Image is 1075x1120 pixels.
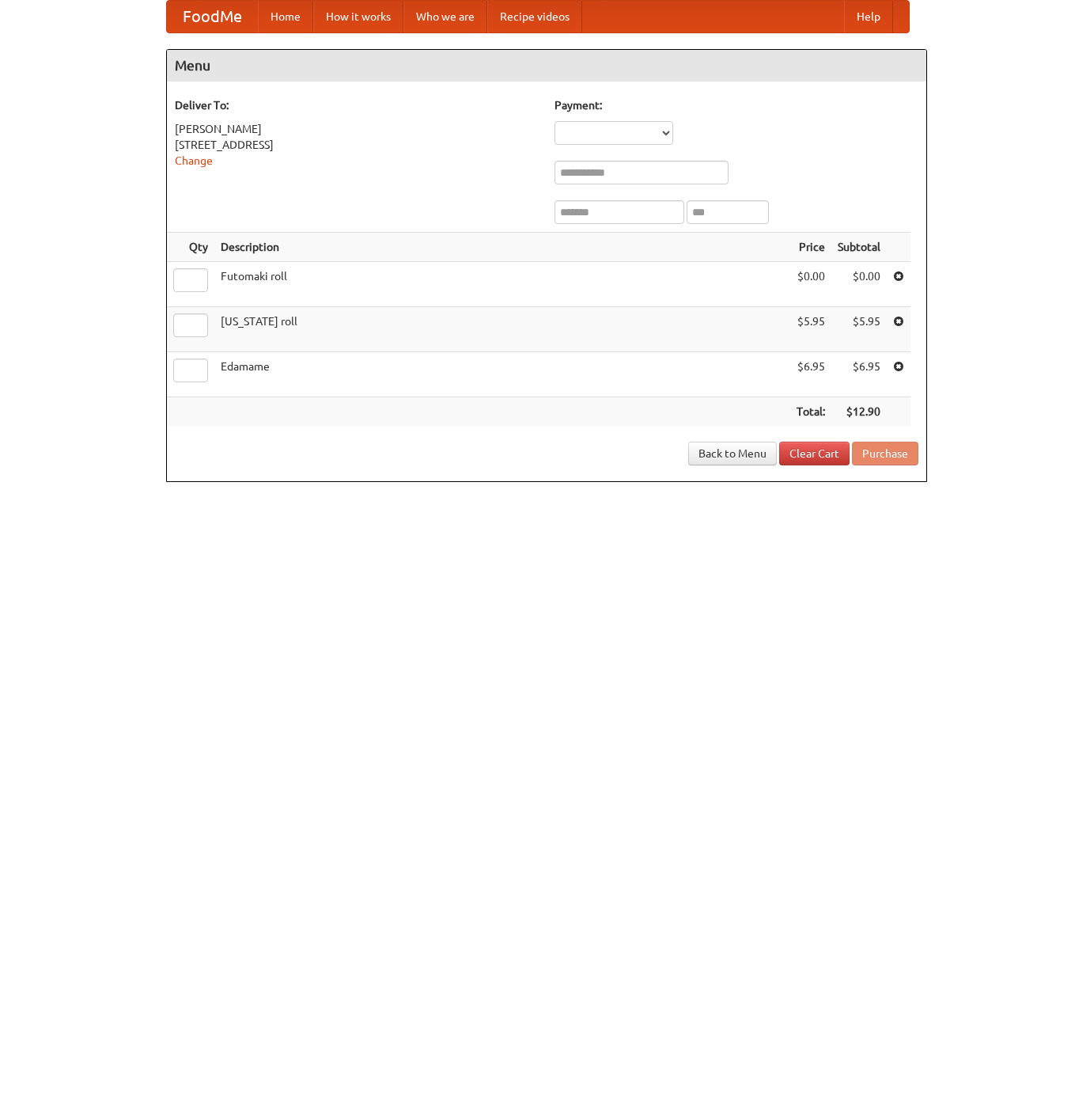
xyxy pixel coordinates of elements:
[831,397,887,427] th: $12.90
[167,233,214,262] th: Qty
[214,307,790,352] td: [US_STATE] roll
[487,1,582,32] a: Recipe videos
[175,121,539,137] div: [PERSON_NAME]
[175,154,213,167] a: Change
[167,50,926,82] h4: Menu
[555,97,918,113] h5: Payment:
[175,137,539,153] div: [STREET_ADDRESS]
[831,352,887,397] td: $6.95
[790,233,831,262] th: Price
[258,1,313,32] a: Home
[790,307,831,352] td: $5.95
[844,1,893,32] a: Help
[167,1,258,32] a: FoodMe
[790,262,831,307] td: $0.00
[214,233,790,262] th: Description
[852,442,918,465] button: Purchase
[214,262,790,307] td: Futomaki roll
[831,262,887,307] td: $0.00
[214,352,790,397] td: Edamame
[313,1,403,32] a: How it works
[831,307,887,352] td: $5.95
[688,442,777,465] a: Back to Menu
[175,97,539,113] h5: Deliver To:
[790,352,831,397] td: $6.95
[403,1,487,32] a: Who we are
[779,442,850,465] a: Clear Cart
[790,397,831,427] th: Total:
[831,233,887,262] th: Subtotal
